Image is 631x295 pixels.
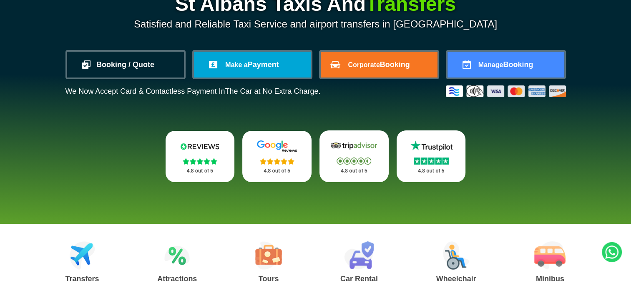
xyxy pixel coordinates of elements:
[260,158,294,165] img: Stars
[397,130,466,182] a: Trustpilot Stars 4.8 out of 5
[65,275,99,282] h3: Transfers
[65,87,321,96] p: We Now Accept Card & Contactless Payment In
[251,166,302,176] p: 4.8 out of 5
[478,61,503,68] span: Manage
[329,140,379,152] img: Tripadvisor
[194,52,311,77] a: Make aPayment
[443,241,470,270] img: Wheelchair
[414,157,449,165] img: Stars
[534,241,566,270] img: Minibus
[406,140,456,152] img: Trustpilot
[446,85,566,97] img: Credit And Debit Cards
[175,140,225,152] img: Reviews.io
[164,241,190,270] img: Attractions
[344,241,374,270] img: Car Rental
[65,18,566,30] p: Satisfied and Reliable Taxi Service and airport transfers in [GEOGRAPHIC_DATA]
[183,158,217,165] img: Stars
[319,130,389,182] a: Tripadvisor Stars 4.8 out of 5
[67,52,184,77] a: Booking / Quote
[321,52,437,77] a: CorporateBooking
[337,157,371,165] img: Stars
[534,275,566,282] h3: Minibus
[406,166,457,176] p: 4.8 out of 5
[166,131,235,182] a: Reviews.io Stars 4.8 out of 5
[340,275,378,282] h3: Car Rental
[225,87,320,95] span: The Car at No Extra Charge.
[252,140,302,152] img: Google
[242,131,312,182] a: Google Stars 4.8 out of 5
[70,241,95,270] img: Airport Transfers
[329,166,380,176] p: 4.8 out of 5
[348,61,380,68] span: Corporate
[157,275,197,282] h3: Attractions
[255,275,282,282] h3: Tours
[225,61,247,68] span: Make a
[175,166,226,176] p: 4.8 out of 5
[436,275,476,282] h3: Wheelchair
[255,241,282,270] img: Tours
[447,52,564,77] a: ManageBooking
